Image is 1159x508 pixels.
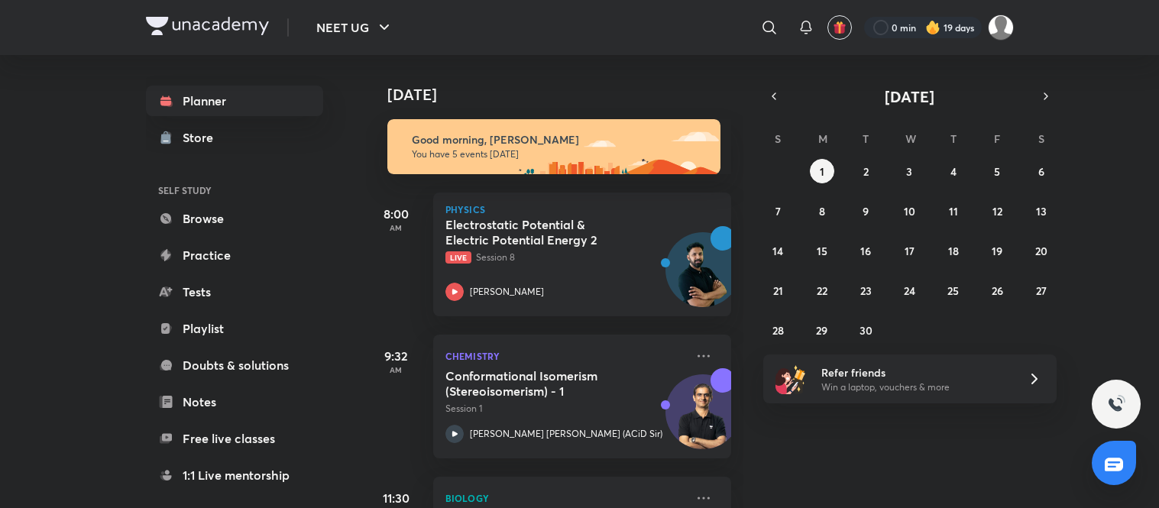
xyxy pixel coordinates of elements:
div: Store [183,128,222,147]
abbr: September 1, 2025 [820,164,824,179]
button: September 6, 2025 [1029,159,1054,183]
img: Avatar [666,241,740,314]
button: September 8, 2025 [810,199,834,223]
abbr: September 28, 2025 [772,323,784,338]
button: September 25, 2025 [941,278,966,303]
button: September 24, 2025 [897,278,921,303]
a: Tests [146,277,323,307]
button: September 12, 2025 [985,199,1009,223]
img: Avatar [666,383,740,456]
button: September 21, 2025 [766,278,790,303]
p: Session 1 [445,402,685,416]
button: September 23, 2025 [853,278,878,303]
button: September 18, 2025 [941,238,966,263]
img: referral [775,364,806,394]
button: September 14, 2025 [766,238,790,263]
abbr: September 12, 2025 [992,204,1002,218]
a: 1:1 Live mentorship [146,460,323,490]
h6: SELF STUDY [146,177,323,203]
button: September 17, 2025 [897,238,921,263]
img: avatar [833,21,847,34]
abbr: September 26, 2025 [992,283,1003,298]
button: September 2, 2025 [853,159,878,183]
abbr: September 27, 2025 [1036,283,1047,298]
abbr: September 22, 2025 [817,283,827,298]
abbr: September 3, 2025 [906,164,912,179]
img: Company Logo [146,17,269,35]
abbr: September 8, 2025 [819,204,825,218]
abbr: September 5, 2025 [994,164,1000,179]
button: September 10, 2025 [897,199,921,223]
button: September 5, 2025 [985,159,1009,183]
p: AM [366,365,427,374]
button: September 26, 2025 [985,278,1009,303]
abbr: September 10, 2025 [904,204,915,218]
abbr: September 16, 2025 [860,244,871,258]
p: [PERSON_NAME] [470,285,544,299]
img: morning [387,119,720,174]
abbr: September 9, 2025 [863,204,869,218]
button: September 11, 2025 [941,199,966,223]
abbr: September 4, 2025 [950,164,957,179]
abbr: Sunday [775,131,781,146]
abbr: September 24, 2025 [904,283,915,298]
abbr: September 17, 2025 [905,244,915,258]
abbr: Monday [818,131,827,146]
h5: 11:30 [366,489,427,507]
h5: 8:00 [366,205,427,223]
a: Store [146,122,323,153]
a: Practice [146,240,323,270]
a: Doubts & solutions [146,350,323,380]
abbr: Thursday [950,131,957,146]
abbr: September 7, 2025 [775,204,781,218]
button: September 19, 2025 [985,238,1009,263]
h6: Refer friends [821,364,1009,380]
button: September 7, 2025 [766,199,790,223]
abbr: September 14, 2025 [772,244,783,258]
abbr: September 18, 2025 [948,244,959,258]
button: September 3, 2025 [897,159,921,183]
button: avatar [827,15,852,40]
a: Playlist [146,313,323,344]
button: September 20, 2025 [1029,238,1054,263]
abbr: September 29, 2025 [816,323,827,338]
abbr: September 30, 2025 [860,323,872,338]
a: Company Logo [146,17,269,39]
img: Amisha Rani [988,15,1014,40]
abbr: September 11, 2025 [949,204,958,218]
img: streak [925,20,940,35]
button: [DATE] [785,86,1035,107]
a: Browse [146,203,323,234]
h5: Conformational Isomerism (Stereoisomerism) - 1 [445,368,636,399]
a: Planner [146,86,323,116]
button: September 30, 2025 [853,318,878,342]
abbr: September 15, 2025 [817,244,827,258]
abbr: September 23, 2025 [860,283,872,298]
abbr: Wednesday [905,131,916,146]
abbr: September 20, 2025 [1035,244,1047,258]
button: September 13, 2025 [1029,199,1054,223]
a: Free live classes [146,423,323,454]
button: September 15, 2025 [810,238,834,263]
img: ttu [1107,395,1125,413]
button: September 28, 2025 [766,318,790,342]
abbr: September 25, 2025 [947,283,959,298]
button: September 1, 2025 [810,159,834,183]
abbr: Tuesday [863,131,869,146]
p: AM [366,223,427,232]
button: September 16, 2025 [853,238,878,263]
abbr: Friday [994,131,1000,146]
button: September 27, 2025 [1029,278,1054,303]
h4: [DATE] [387,86,746,104]
a: Notes [146,387,323,417]
span: [DATE] [885,86,934,107]
button: September 9, 2025 [853,199,878,223]
button: September 22, 2025 [810,278,834,303]
p: [PERSON_NAME] [PERSON_NAME] (ACiD Sir) [470,427,662,441]
p: Win a laptop, vouchers & more [821,380,1009,394]
p: Biology [445,489,685,507]
p: You have 5 events [DATE] [412,148,707,160]
abbr: September 6, 2025 [1038,164,1044,179]
abbr: September 2, 2025 [863,164,869,179]
abbr: September 13, 2025 [1036,204,1047,218]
